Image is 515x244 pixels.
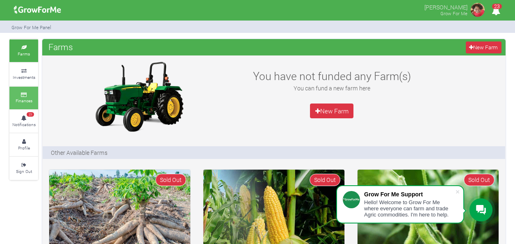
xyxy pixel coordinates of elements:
a: New Farm [310,104,353,118]
i: Notifications [488,2,504,20]
img: growforme image [11,2,64,18]
div: Hello! Welcome to Grow For Me where everyone can farm and trade Agric commodities. I'm here to help. [364,199,455,218]
a: Finances [9,87,38,109]
small: Investments [13,74,35,80]
a: Investments [9,63,38,85]
img: growforme image [88,60,190,134]
span: Sold Out [464,174,494,186]
small: Grow For Me [440,10,467,16]
span: Farms [46,39,75,55]
a: Sign Out [9,157,38,180]
a: Profile [9,134,38,156]
h3: You have not funded any Farm(s) [243,69,421,83]
small: Notifications [12,122,36,127]
small: Finances [16,98,32,104]
p: [PERSON_NAME] [424,2,467,12]
a: 23 [488,8,504,16]
small: Grow For Me Panel [11,24,51,30]
p: You can fund a new farm here [243,84,421,92]
a: 23 Notifications [9,110,38,133]
small: Profile [18,145,30,151]
span: Sold Out [155,174,186,186]
div: Grow For Me Support [364,191,455,198]
a: New Farm [466,41,501,53]
span: 23 [492,4,502,9]
small: Farms [18,51,30,57]
p: Other Available Farms [51,148,107,157]
small: Sign Out [16,168,32,174]
span: 23 [27,112,34,117]
span: Sold Out [310,174,340,186]
img: growforme image [469,2,486,18]
a: Farms [9,39,38,62]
